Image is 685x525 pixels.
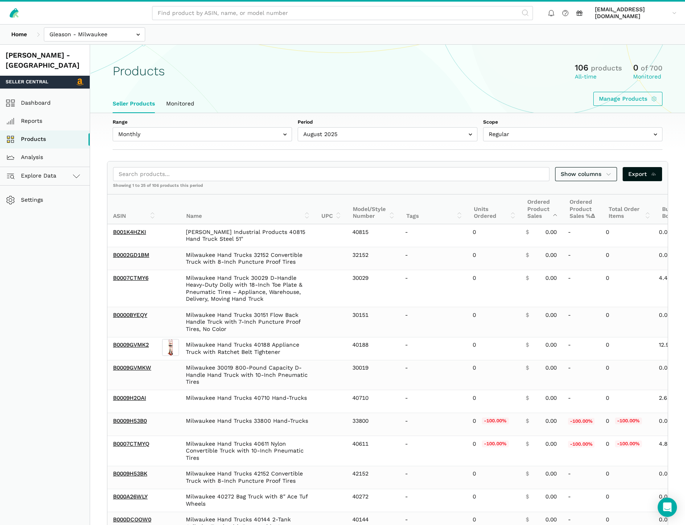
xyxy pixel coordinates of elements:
td: Milwaukee Hand Trucks 33800 Hand-Trucks [180,413,315,436]
span: $ [526,364,529,372]
a: B0009H2OAI [113,395,146,401]
td: - [399,360,467,390]
span: 0.00 [545,229,557,236]
a: B001K4HZKI [113,229,146,235]
td: Milwaukee 30019 800-Pound Capacity D-Handle Hand Truck with 10-Inch Pneumatic Tires [180,360,315,390]
span: Explore Data [8,171,56,181]
span: 0.00 [545,516,557,523]
td: - [399,390,467,413]
td: - [399,270,467,307]
td: - [399,413,467,436]
a: Monitored [160,95,200,113]
th: Units Ordered: activate to sort column ascending [468,194,522,224]
span: -100.00% [568,418,595,425]
a: Export [623,167,662,181]
span: [EMAIL_ADDRESS][DOMAIN_NAME] [595,6,669,20]
a: B0000BYEQY [113,312,147,318]
input: August 2025 [298,127,477,141]
td: 0 [600,224,653,247]
input: Regular [483,127,662,141]
span: 0 [473,418,476,425]
a: B0007CTMY6 [113,275,148,281]
th: ASIN: activate to sort column ascending [107,194,161,224]
td: Milwaukee Hand Trucks 42152 Convertible Truck with 8-Inch Puncture Proof Tires [180,466,315,489]
td: Milwaukee Hand Trucks 40710 Hand-Trucks [180,390,315,413]
span: -100.00% [615,440,642,448]
td: 4.81% [653,436,684,466]
span: Show columns [561,170,611,178]
a: B0009GVMKW [113,364,151,371]
td: 12.90% [653,337,684,360]
span: of 700 [641,64,662,72]
td: 40611 [347,436,399,466]
input: Search products... [113,167,549,181]
td: 0 [467,224,520,247]
span: 0.00 [545,341,557,349]
td: 40710 [347,390,399,413]
td: 0 [467,360,520,390]
h1: Products [113,64,165,78]
span: 0.00 [545,440,557,448]
td: - [399,224,467,247]
span: products [591,64,622,72]
span: 0.00 [545,395,557,402]
td: - [562,489,601,512]
span: -100.00% [482,440,509,448]
span: 0 [606,440,609,448]
input: Gleason - Milwaukee [44,27,145,41]
span: Seller Central [6,79,48,86]
td: - [562,466,601,489]
td: - [399,337,467,360]
th: UPC: activate to sort column ascending [316,194,347,224]
td: 0 [600,307,653,337]
td: 0 [467,337,520,360]
td: 0 [600,466,653,489]
td: 33800 [347,413,399,436]
img: Milwaukee Hand Trucks 40188 Appliance Truck with Ratchet Belt Tightener [162,339,179,356]
td: - [562,247,601,270]
span: $ [526,493,529,500]
td: 0 [600,247,653,270]
a: B0007CTMYQ [113,440,149,447]
span: 0 [473,440,476,448]
td: 0 [467,270,520,307]
label: Period [298,119,477,126]
td: 42152 [347,466,399,489]
td: 40815 [347,224,399,247]
td: 0.00% [653,489,684,512]
td: 0.00% [653,466,684,489]
td: - [562,337,601,360]
td: - [399,247,467,270]
td: Milwaukee Hand Trucks 32152 Convertible Truck with 8-Inch Puncture Proof Tires [180,247,315,270]
span: $ [526,312,529,319]
td: 0 [467,390,520,413]
td: 0.00% [653,224,684,247]
span: 0.00 [545,312,557,319]
span: $ [526,341,529,349]
a: B000DCOOW0 [113,516,151,523]
span: 0.00 [545,470,557,477]
th: Name: activate to sort column ascending [181,194,316,224]
td: 0 [467,489,520,512]
a: B0009H53B0 [113,418,147,424]
span: 0 [606,418,609,425]
a: B000A26WLY [113,493,148,500]
a: [EMAIL_ADDRESS][DOMAIN_NAME] [592,4,679,21]
span: 0.00 [545,275,557,282]
td: 40188 [347,337,399,360]
td: Milwaukee Hand Trucks 40188 Appliance Truck with Ratchet Belt Tightener [180,337,315,360]
span: 0.00 [545,493,557,500]
td: 0.00% [653,307,684,337]
td: 0 [600,489,653,512]
td: 0 [467,307,520,337]
span: 0.00 [545,418,557,425]
span: 106 [575,62,588,72]
span: $ [526,470,529,477]
span: $ [526,418,529,425]
input: Monthly [113,127,292,141]
td: [PERSON_NAME] Industrial Products 40815 Hand Truck Steel 51" [180,224,315,247]
input: Find product by ASIN, name, or model number [152,6,533,20]
span: $ [526,252,529,259]
th: Model/Style Number: activate to sort column ascending [347,194,401,224]
div: [PERSON_NAME] - [GEOGRAPHIC_DATA] [6,50,84,70]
